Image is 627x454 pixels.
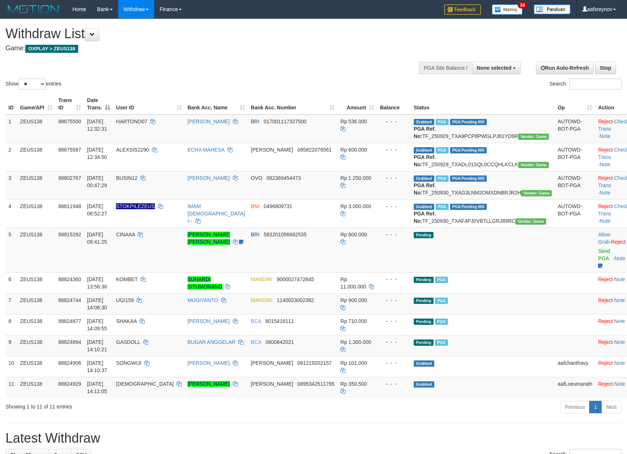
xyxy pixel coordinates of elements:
[297,147,331,153] span: Copy 085822076561 to clipboard
[58,297,81,303] span: 88824744
[380,338,408,346] div: - - -
[598,119,613,124] a: Reject
[87,360,107,373] span: [DATE] 14:10:37
[340,276,366,290] span: Rp 11.000.000
[87,381,107,394] span: [DATE] 14:11:05
[188,119,230,124] a: [PERSON_NAME]
[377,94,411,115] th: Balance
[414,154,436,167] b: PGA Ref. No:
[598,232,611,245] span: ·
[6,79,61,90] label: Show entries
[18,79,46,90] select: Showentries
[436,175,449,182] span: Marked by aafsreyleap
[518,2,528,8] span: 34
[188,232,230,245] a: [PERSON_NAME] [PERSON_NAME]
[598,381,613,387] a: Reject
[380,118,408,125] div: - - -
[188,175,230,181] a: [PERSON_NAME]
[248,94,337,115] th: Bank Acc. Number: activate to sort column ascending
[188,203,245,224] a: IMAM [DEMOGRAPHIC_DATA] I--
[477,65,512,71] span: None selected
[340,203,371,209] span: Rp 3.000.000
[414,339,434,346] span: Pending
[411,199,555,228] td: TF_250930_TXAF4PJ0VBTLLGRJ89RC
[411,171,555,199] td: TF_250930_TXAG3LNM2OMXDNBRJR2H
[598,276,613,282] a: Reject
[450,147,487,153] span: PGA Pending
[297,381,334,387] span: Copy 0895342511765 to clipboard
[414,298,434,304] span: Pending
[599,218,610,224] a: Note
[188,276,222,290] a: SUNARDI SITUMORANG
[6,377,17,398] td: 11
[17,314,55,335] td: ZEUS138
[17,377,55,398] td: ZEUS138
[380,174,408,182] div: - - -
[599,161,610,167] a: Note
[598,360,613,366] a: Reject
[340,360,367,366] span: Rp 101.000
[17,356,55,377] td: ZEUS138
[6,272,17,293] td: 6
[58,318,81,324] span: 88824877
[116,297,134,303] span: UGI159
[6,335,17,356] td: 9
[536,62,594,74] a: Run Auto-Refresh
[340,119,367,124] span: Rp 536.000
[84,94,113,115] th: Date Trans.: activate to sort column descending
[87,147,107,160] span: [DATE] 12:34:50
[277,297,314,303] span: Copy 1140023002382 to clipboard
[116,147,149,153] span: ALEXSIS2290
[17,199,55,228] td: ZEUS138
[6,26,411,41] h1: Withdraw List
[419,62,472,74] div: PGA Site Balance /
[450,204,487,210] span: PGA Pending
[615,255,626,261] a: Note
[340,232,367,237] span: Rp 600.000
[601,401,621,413] a: Next
[611,239,626,245] a: Reject
[58,203,81,209] span: 88811948
[6,431,621,446] h1: Latest Withdraw
[560,401,590,413] a: Previous
[414,381,434,388] span: Grabbed
[6,400,256,410] div: Showing 1 to 11 of 11 entries
[380,317,408,325] div: - - -
[337,94,377,115] th: Amount: activate to sort column ascending
[267,175,301,181] span: Copy 082369454473 to clipboard
[6,115,17,143] td: 1
[555,94,595,115] th: Op: activate to sort column ascending
[87,232,107,245] span: [DATE] 09:41:25
[411,94,555,115] th: Status
[518,134,549,140] span: Vendor URL: https://trx31.1velocity.biz
[265,339,294,345] span: Copy 0600842021 to clipboard
[380,359,408,367] div: - - -
[264,232,307,237] span: Copy 583201056682535 to clipboard
[6,228,17,272] td: 5
[6,293,17,314] td: 7
[58,147,81,153] span: 88675587
[264,203,292,209] span: Copy 0496809731 to clipboard
[555,171,595,199] td: AUTOWD-BOT-PGA
[6,143,17,171] td: 2
[534,4,570,14] img: panduan.png
[87,203,107,217] span: [DATE] 06:52:27
[251,381,293,387] span: [PERSON_NAME]
[87,119,107,132] span: [DATE] 12:32:31
[251,232,259,237] span: BRI
[340,339,371,345] span: Rp 1.300.000
[116,203,155,209] span: Nama rekening ada tanda titik/strip, harap diedit
[116,360,141,366] span: SONGWIJI
[58,119,81,124] span: 88675500
[251,147,293,153] span: [PERSON_NAME]
[251,203,259,209] span: BNI
[17,143,55,171] td: ZEUS138
[6,199,17,228] td: 4
[550,79,621,90] label: Search:
[17,228,55,272] td: ZEUS138
[297,360,331,366] span: Copy 081219202157 to clipboard
[188,339,236,345] a: BUGAR ANGGELAR
[58,339,81,345] span: 88824894
[598,147,613,153] a: Reject
[251,360,293,366] span: [PERSON_NAME]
